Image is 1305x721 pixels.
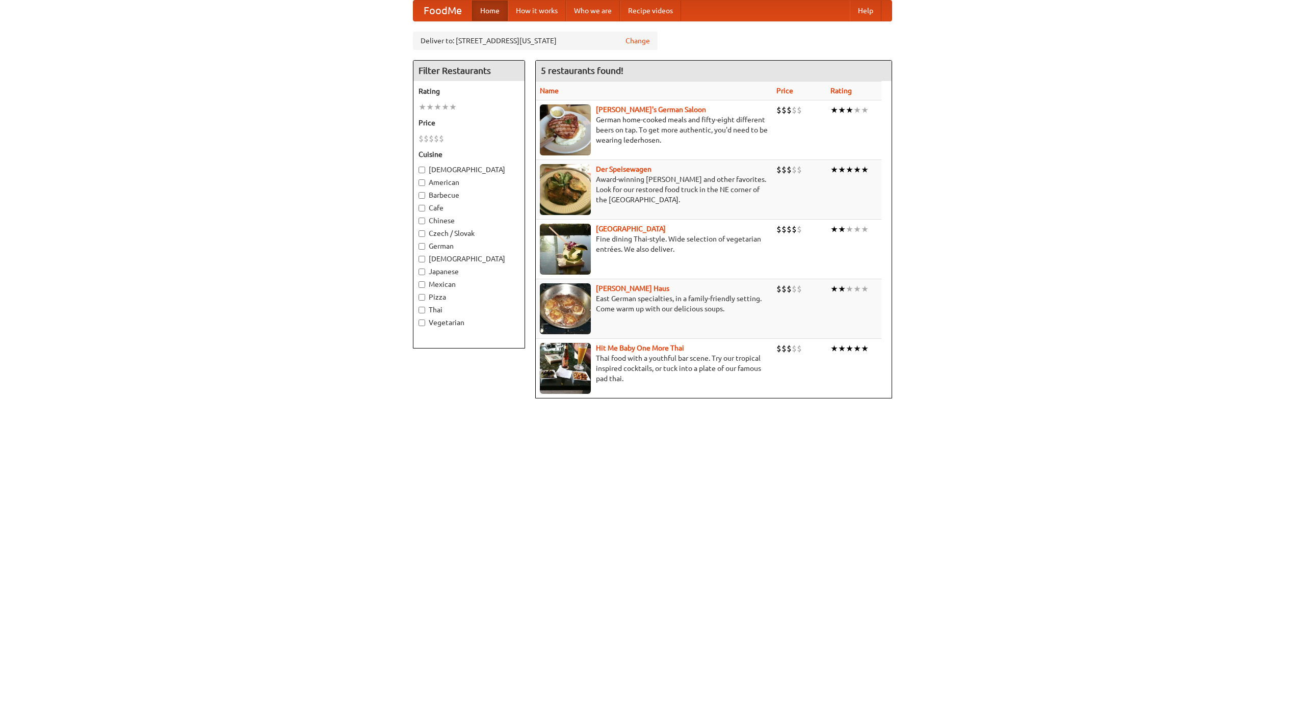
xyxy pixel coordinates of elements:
li: ★ [846,224,853,235]
img: satay.jpg [540,224,591,275]
li: ★ [830,164,838,175]
b: Der Speisewagen [596,165,651,173]
li: ★ [434,101,441,113]
input: Chinese [419,218,425,224]
li: $ [781,164,787,175]
li: ★ [861,343,869,354]
a: [GEOGRAPHIC_DATA] [596,225,666,233]
input: Thai [419,307,425,313]
li: ★ [830,224,838,235]
label: Japanese [419,266,519,277]
label: Vegetarian [419,317,519,328]
li: ★ [838,224,846,235]
li: ★ [853,164,861,175]
label: German [419,241,519,251]
input: American [419,179,425,186]
label: Barbecue [419,190,519,200]
li: $ [419,133,424,144]
li: $ [776,224,781,235]
label: [DEMOGRAPHIC_DATA] [419,254,519,264]
input: German [419,243,425,250]
a: FoodMe [413,1,472,21]
li: ★ [853,343,861,354]
li: ★ [419,101,426,113]
li: $ [439,133,444,144]
li: ★ [861,224,869,235]
li: $ [781,283,787,295]
li: $ [434,133,439,144]
li: $ [787,283,792,295]
li: $ [781,104,787,116]
input: Barbecue [419,192,425,199]
img: babythai.jpg [540,343,591,394]
label: [DEMOGRAPHIC_DATA] [419,165,519,175]
li: $ [792,104,797,116]
li: $ [792,164,797,175]
li: ★ [838,164,846,175]
a: [PERSON_NAME] Haus [596,284,669,292]
li: ★ [861,164,869,175]
li: ★ [853,224,861,235]
li: $ [424,133,429,144]
img: kohlhaus.jpg [540,283,591,334]
li: $ [787,164,792,175]
input: [DEMOGRAPHIC_DATA] [419,167,425,173]
li: ★ [853,104,861,116]
div: Deliver to: [STREET_ADDRESS][US_STATE] [413,32,658,50]
li: $ [776,343,781,354]
a: [PERSON_NAME]'s German Saloon [596,105,706,114]
li: $ [781,343,787,354]
label: Chinese [419,216,519,226]
li: ★ [853,283,861,295]
li: ★ [441,101,449,113]
li: ★ [846,283,853,295]
label: Thai [419,305,519,315]
li: $ [792,343,797,354]
input: Japanese [419,269,425,275]
a: How it works [508,1,566,21]
li: ★ [830,343,838,354]
li: $ [792,224,797,235]
input: Pizza [419,294,425,301]
img: speisewagen.jpg [540,164,591,215]
input: Vegetarian [419,319,425,326]
p: Thai food with a youthful bar scene. Try our tropical inspired cocktails, or tuck into a plate of... [540,353,768,384]
li: ★ [846,343,853,354]
li: ★ [830,104,838,116]
li: ★ [449,101,457,113]
h5: Rating [419,86,519,96]
input: [DEMOGRAPHIC_DATA] [419,256,425,262]
li: $ [787,343,792,354]
h4: Filter Restaurants [413,61,525,81]
a: Who we are [566,1,620,21]
p: Fine dining Thai-style. Wide selection of vegetarian entrées. We also deliver. [540,234,768,254]
li: $ [797,224,802,235]
a: Name [540,87,559,95]
label: Pizza [419,292,519,302]
li: ★ [846,164,853,175]
a: Home [472,1,508,21]
a: Hit Me Baby One More Thai [596,344,684,352]
li: $ [797,164,802,175]
li: ★ [838,283,846,295]
li: $ [429,133,434,144]
p: German home-cooked meals and fifty-eight different beers on tap. To get more authentic, you'd nee... [540,115,768,145]
a: Recipe videos [620,1,681,21]
li: $ [797,104,802,116]
li: ★ [861,283,869,295]
label: Mexican [419,279,519,289]
li: $ [797,343,802,354]
li: ★ [830,283,838,295]
h5: Price [419,118,519,128]
li: $ [776,283,781,295]
li: $ [776,104,781,116]
li: ★ [426,101,434,113]
p: Award-winning [PERSON_NAME] and other favorites. Look for our restored food truck in the NE corne... [540,174,768,205]
a: Change [625,36,650,46]
li: ★ [846,104,853,116]
a: Help [850,1,881,21]
label: Czech / Slovak [419,228,519,238]
li: ★ [838,104,846,116]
